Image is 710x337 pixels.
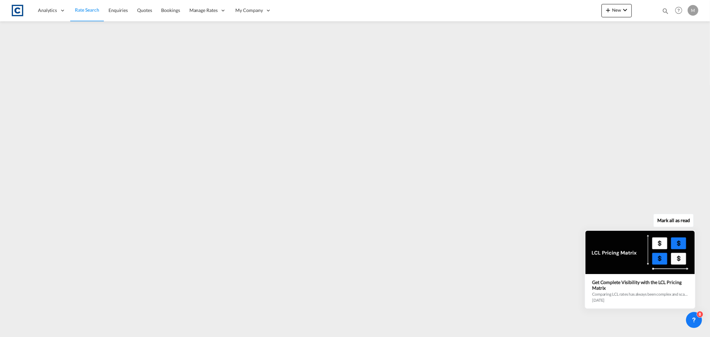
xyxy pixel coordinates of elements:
div: M [688,5,698,16]
span: Rate Search [75,7,99,13]
span: Quotes [137,7,152,13]
span: Analytics [38,7,57,14]
md-icon: icon-plus 400-fg [604,6,612,14]
span: Bookings [161,7,180,13]
button: icon-plus 400-fgNewicon-chevron-down [601,4,632,17]
md-icon: icon-chevron-down [621,6,629,14]
md-icon: icon-magnify [662,7,669,15]
div: Help [673,5,688,17]
span: Manage Rates [189,7,218,14]
div: icon-magnify [662,7,669,17]
span: Enquiries [109,7,128,13]
span: New [604,7,629,13]
img: 1fdb9190129311efbfaf67cbb4249bed.jpeg [10,3,25,18]
span: Help [673,5,684,16]
span: My Company [236,7,263,14]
